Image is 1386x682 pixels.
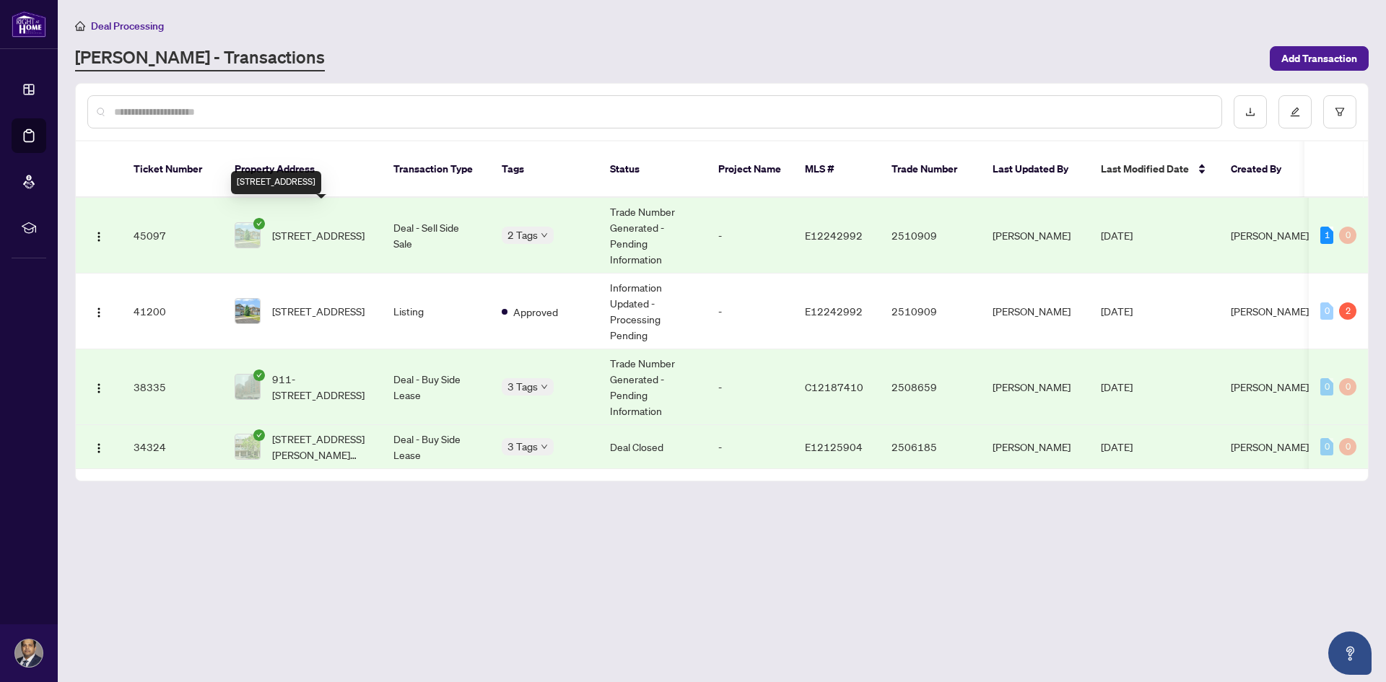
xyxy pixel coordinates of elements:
[235,299,260,323] img: thumbnail-img
[93,382,105,394] img: Logo
[253,218,265,229] span: check-circle
[1219,141,1306,198] th: Created By
[880,198,981,274] td: 2510909
[598,141,707,198] th: Status
[382,349,490,425] td: Deal - Buy Side Lease
[87,300,110,323] button: Logo
[1101,440,1133,453] span: [DATE]
[1101,229,1133,242] span: [DATE]
[382,425,490,469] td: Deal - Buy Side Lease
[1089,141,1219,198] th: Last Modified Date
[880,274,981,349] td: 2510909
[87,435,110,458] button: Logo
[598,349,707,425] td: Trade Number Generated - Pending Information
[231,171,321,194] div: [STREET_ADDRESS]
[93,231,105,242] img: Logo
[122,198,223,274] td: 45097
[93,442,105,454] img: Logo
[12,11,46,38] img: logo
[91,19,164,32] span: Deal Processing
[880,425,981,469] td: 2506185
[1290,107,1300,117] span: edit
[981,141,1089,198] th: Last Updated By
[87,375,110,398] button: Logo
[1339,378,1356,395] div: 0
[382,141,490,198] th: Transaction Type
[981,349,1089,425] td: [PERSON_NAME]
[707,198,793,274] td: -
[1270,46,1369,71] button: Add Transaction
[223,141,382,198] th: Property Address
[541,383,548,390] span: down
[272,227,365,243] span: [STREET_ADDRESS]
[805,440,863,453] span: E12125904
[122,274,223,349] td: 41200
[1320,378,1333,395] div: 0
[490,141,598,198] th: Tags
[707,141,793,198] th: Project Name
[805,380,863,393] span: C12187410
[1245,107,1255,117] span: download
[235,375,260,399] img: thumbnail-img
[805,305,863,318] span: E12242992
[541,232,548,239] span: down
[122,141,223,198] th: Ticket Number
[75,45,325,71] a: [PERSON_NAME] - Transactions
[1320,227,1333,244] div: 1
[122,425,223,469] td: 34324
[598,198,707,274] td: Trade Number Generated - Pending Information
[235,434,260,459] img: thumbnail-img
[1335,107,1345,117] span: filter
[507,227,538,243] span: 2 Tags
[981,198,1089,274] td: [PERSON_NAME]
[235,223,260,248] img: thumbnail-img
[541,443,548,450] span: down
[1231,229,1309,242] span: [PERSON_NAME]
[981,274,1089,349] td: [PERSON_NAME]
[707,349,793,425] td: -
[382,274,490,349] td: Listing
[122,349,223,425] td: 38335
[253,429,265,441] span: check-circle
[1231,440,1309,453] span: [PERSON_NAME]
[253,370,265,381] span: check-circle
[1320,302,1333,320] div: 0
[880,349,981,425] td: 2508659
[1278,95,1312,128] button: edit
[507,378,538,395] span: 3 Tags
[1234,95,1267,128] button: download
[382,198,490,274] td: Deal - Sell Side Sale
[1231,380,1309,393] span: [PERSON_NAME]
[272,371,370,403] span: 911-[STREET_ADDRESS]
[598,425,707,469] td: Deal Closed
[1281,47,1357,70] span: Add Transaction
[272,303,365,319] span: [STREET_ADDRESS]
[1323,95,1356,128] button: filter
[1101,380,1133,393] span: [DATE]
[880,141,981,198] th: Trade Number
[598,274,707,349] td: Information Updated - Processing Pending
[1339,438,1356,455] div: 0
[1339,302,1356,320] div: 2
[981,425,1089,469] td: [PERSON_NAME]
[1320,438,1333,455] div: 0
[1328,631,1372,675] button: Open asap
[805,229,863,242] span: E12242992
[707,274,793,349] td: -
[1231,305,1309,318] span: [PERSON_NAME]
[1101,161,1189,177] span: Last Modified Date
[87,224,110,247] button: Logo
[793,141,880,198] th: MLS #
[15,639,43,667] img: Profile Icon
[507,438,538,455] span: 3 Tags
[93,307,105,318] img: Logo
[513,304,558,320] span: Approved
[75,21,85,31] span: home
[272,431,370,463] span: [STREET_ADDRESS][PERSON_NAME][PERSON_NAME]
[1101,305,1133,318] span: [DATE]
[707,425,793,469] td: -
[1339,227,1356,244] div: 0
